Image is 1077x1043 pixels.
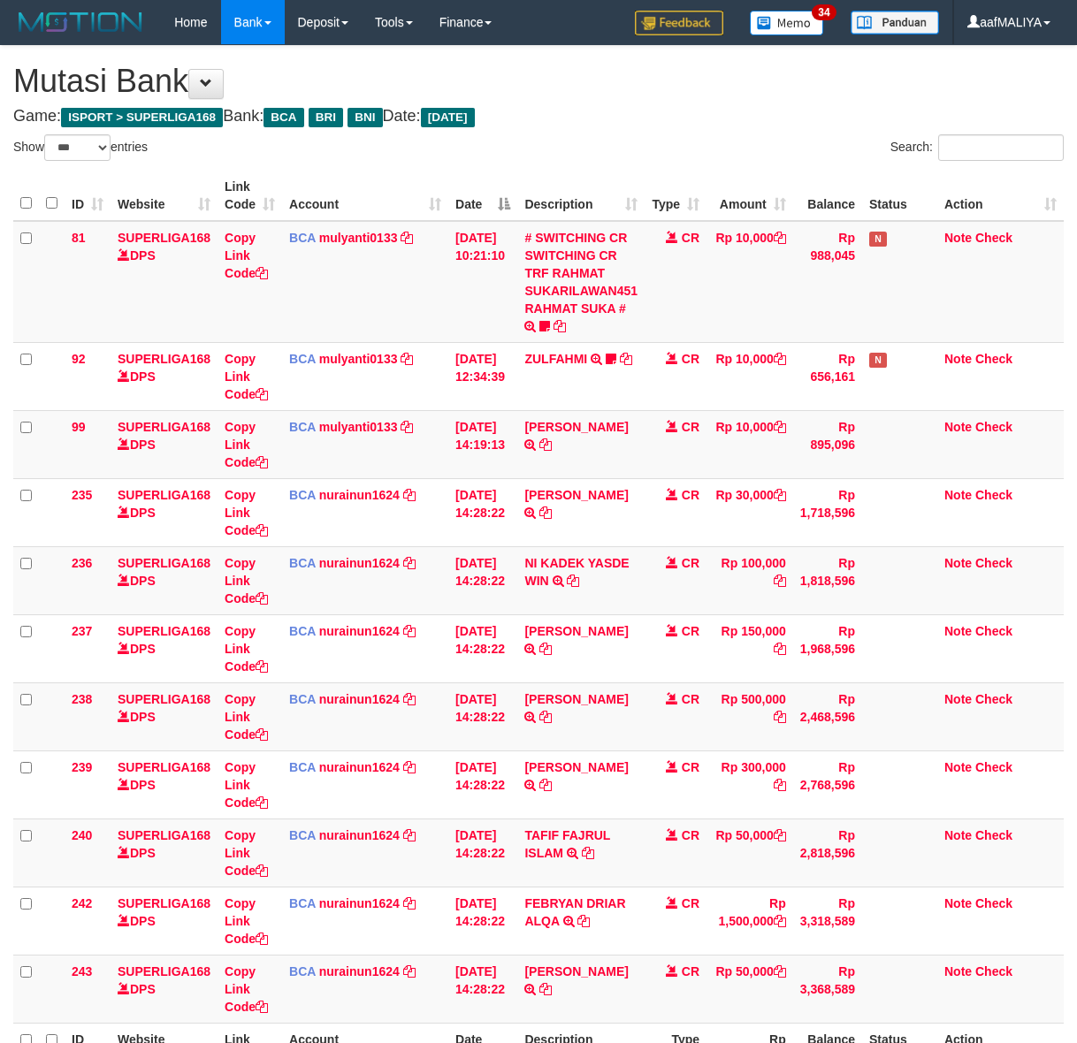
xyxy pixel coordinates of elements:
span: BCA [289,352,316,366]
a: Note [944,231,972,245]
a: Note [944,420,972,434]
td: [DATE] 14:28:22 [448,682,517,750]
a: Copy nurainun1624 to clipboard [403,488,416,502]
span: CR [682,692,699,706]
a: Copy Rp 30,000 to clipboard [774,488,786,502]
td: DPS [111,221,218,343]
th: Description: activate to sort column ascending [517,171,645,221]
span: BCA [289,692,316,706]
a: nurainun1624 [319,896,400,910]
a: nurainun1624 [319,556,400,570]
a: Copy Rp 100,000 to clipboard [774,574,786,588]
span: BCA [289,488,316,502]
label: Search: [890,134,1064,161]
select: Showentries [44,134,111,161]
td: [DATE] 14:19:13 [448,410,517,478]
a: [PERSON_NAME] [524,760,628,774]
span: BNI [348,108,382,127]
a: Copy nurainun1624 to clipboard [403,624,416,638]
a: Copy Rp 150,000 to clipboard [774,642,786,656]
a: Copy Rp 500,000 to clipboard [774,710,786,724]
a: Copy nurainun1624 to clipboard [403,692,416,706]
td: [DATE] 14:28:22 [448,750,517,818]
a: Copy Link Code [225,231,268,280]
a: Check [975,488,1012,502]
a: Note [944,488,972,502]
a: SUPERLIGA168 [118,896,210,910]
a: SUPERLIGA168 [118,420,210,434]
a: SUPERLIGA168 [118,692,210,706]
span: 235 [72,488,92,502]
a: Copy AKMAL MAULANA to clipboard [539,710,552,724]
td: DPS [111,546,218,614]
td: Rp 988,045 [793,221,862,343]
td: [DATE] 14:28:22 [448,478,517,546]
a: Copy Link Code [225,692,268,742]
span: CR [682,828,699,842]
a: Check [975,760,1012,774]
a: Copy GALIH ADILUHUNG to clipboard [539,506,552,520]
a: [PERSON_NAME] [524,420,628,434]
a: Copy MUHAMMAD REZA to clipboard [539,438,552,452]
td: Rp 1,500,000 [707,887,793,955]
a: FEBRYAN DRIAR ALQA [524,896,625,928]
a: [PERSON_NAME] [524,488,628,502]
a: Check [975,420,1012,434]
span: BCA [289,231,316,245]
a: [PERSON_NAME] [524,624,628,638]
a: Check [975,231,1012,245]
a: Copy Rp 10,000 to clipboard [774,420,786,434]
td: [DATE] 14:28:22 [448,887,517,955]
span: [DATE] [421,108,475,127]
a: # SWITCHING CR SWITCHING CR TRF RAHMAT SUKARILAWAN451 RAHMAT SUKA # [524,231,638,316]
td: DPS [111,887,218,955]
td: DPS [111,682,218,750]
a: Copy ZULFAHMI to clipboard [620,352,632,366]
span: Has Note [869,232,887,247]
td: [DATE] 14:28:22 [448,818,517,887]
td: DPS [111,410,218,478]
span: 238 [72,692,92,706]
a: Copy Rp 300,000 to clipboard [774,778,786,792]
a: Copy Link Code [225,556,268,605]
span: CR [682,964,699,978]
span: CR [682,624,699,638]
a: Copy Rp 10,000 to clipboard [774,231,786,245]
td: Rp 10,000 [707,342,793,410]
td: Rp 10,000 [707,410,793,478]
a: Copy mulyanti0133 to clipboard [401,420,413,434]
td: Rp 2,468,596 [793,682,862,750]
span: 237 [72,624,92,638]
span: 239 [72,760,92,774]
a: Copy TAFIF FAJRUL ISLAM to clipboard [582,846,594,860]
a: nurainun1624 [319,964,400,978]
span: CR [682,760,699,774]
a: Note [944,964,972,978]
span: BCA [289,964,316,978]
td: [DATE] 14:28:22 [448,955,517,1023]
a: mulyanti0133 [319,231,398,245]
a: Copy CHRISBERT PANGGABE to clipboard [539,778,552,792]
label: Show entries [13,134,148,161]
a: mulyanti0133 [319,352,398,366]
th: Date: activate to sort column descending [448,171,517,221]
a: Copy Rp 10,000 to clipboard [774,352,786,366]
img: panduan.png [851,11,939,34]
td: DPS [111,818,218,887]
a: Copy nurainun1624 to clipboard [403,828,416,842]
td: [DATE] 10:21:10 [448,221,517,343]
a: Check [975,964,1012,978]
td: Rp 500,000 [707,682,793,750]
a: mulyanti0133 [319,420,398,434]
h1: Mutasi Bank [13,64,1064,99]
a: Note [944,624,972,638]
a: nurainun1624 [319,828,400,842]
a: Check [975,352,1012,366]
a: Copy HENDRIK SE to clipboard [539,642,552,656]
td: Rp 10,000 [707,221,793,343]
a: Copy Link Code [225,624,268,674]
a: Copy nurainun1624 to clipboard [403,964,416,978]
a: SUPERLIGA168 [118,488,210,502]
span: BCA [264,108,303,127]
a: Note [944,556,972,570]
